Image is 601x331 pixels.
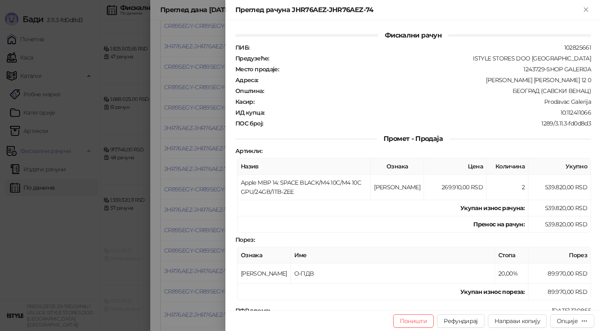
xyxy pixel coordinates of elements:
[528,247,591,263] th: Порез
[235,236,255,243] strong: Порез :
[550,314,594,328] button: Опције
[235,55,269,62] strong: Предузеће :
[473,221,525,228] strong: Пренос на рачун :
[488,314,547,328] button: Направи копију
[235,120,263,127] strong: ПОС број :
[528,263,591,284] td: 89.970,00 RSD
[581,5,591,15] button: Close
[235,87,264,95] strong: Општина :
[378,31,448,39] span: Фискални рачун
[235,307,270,314] strong: ПФР време :
[271,307,592,314] div: [DATE] 17:08:55
[235,147,262,155] strong: Артикли :
[557,317,578,325] div: Опције
[265,109,592,116] div: 10:112411066
[235,109,264,116] strong: ИД купца :
[371,158,424,175] th: Ознака
[377,135,449,143] span: Промет - Продаја
[235,98,254,105] strong: Касир :
[270,55,592,62] div: ISTYLE STORES DOO [GEOGRAPHIC_DATA]
[495,263,528,284] td: 20,00%
[393,314,434,328] button: Поништи
[237,263,291,284] td: [PERSON_NAME]
[259,76,592,84] div: [PERSON_NAME] [PERSON_NAME] 12 0
[528,200,591,216] td: 539.820,00 RSD
[250,44,592,51] div: 102825661
[528,216,591,233] td: 539.820,00 RSD
[424,175,487,200] td: 269.910,00 RSD
[237,158,371,175] th: Назив
[487,175,528,200] td: 2
[265,87,592,95] div: БЕОГРАД (САВСКИ ВЕНАЦ)
[424,158,487,175] th: Цена
[460,204,525,212] strong: Укупан износ рачуна :
[237,175,371,200] td: Apple MBP 14: SPACE BLACK/M4 10C/M4 10C GPU/24GB/1TB-ZEE
[291,263,495,284] td: О-ПДВ
[237,247,291,263] th: Ознака
[235,76,258,84] strong: Адреса :
[264,120,592,127] div: 1289/3.11.3-fd0d8d3
[371,175,424,200] td: [PERSON_NAME]
[528,284,591,300] td: 89.970,00 RSD
[495,317,540,325] span: Направи копију
[437,314,485,328] button: Рефундирај
[528,175,591,200] td: 539.820,00 RSD
[487,158,528,175] th: Количина
[280,65,592,73] div: 1243729-SHOP GALERIJA
[235,65,279,73] strong: Место продаје :
[291,247,495,263] th: Име
[255,98,592,105] div: Prodavac Galerija
[528,158,591,175] th: Укупно
[235,5,581,15] div: Преглед рачуна JHR76AEZ-JHR76AEZ-74
[495,247,528,263] th: Стопа
[235,44,249,51] strong: ПИБ :
[460,288,525,296] strong: Укупан износ пореза:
